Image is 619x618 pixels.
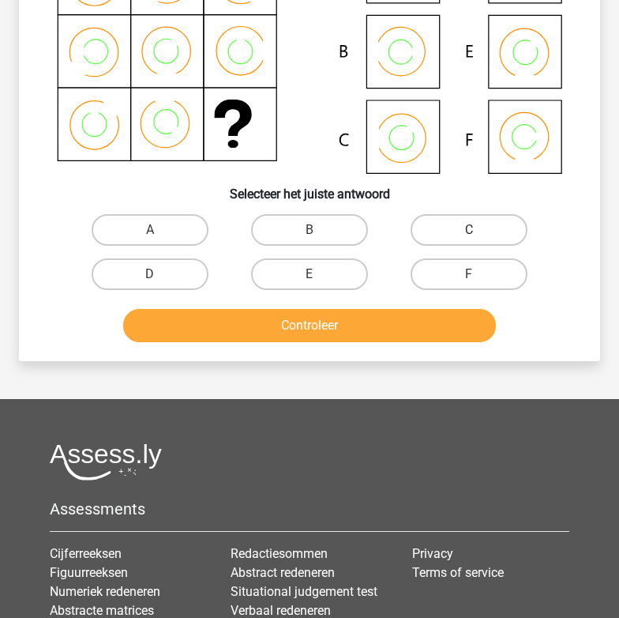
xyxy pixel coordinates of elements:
[92,214,209,246] label: A
[92,258,209,290] label: D
[50,584,160,599] a: Numeriek redeneren
[123,309,496,342] button: Controleer
[412,565,504,580] a: Terms of service
[50,443,162,480] img: Assessly logo
[231,584,377,599] a: Situational judgement test
[231,546,328,561] a: Redactiesommen
[50,565,128,580] a: Figuurreeksen
[411,214,528,246] label: C
[50,546,122,561] a: Cijferreeksen
[44,174,575,202] h6: Selecteer het juiste antwoord
[231,603,331,618] a: Verbaal redeneren
[251,258,369,290] label: E
[412,546,453,561] a: Privacy
[251,214,369,246] label: B
[411,258,528,290] label: F
[50,603,154,618] a: Abstracte matrices
[50,499,569,518] h5: Assessments
[231,565,335,580] a: Abstract redeneren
